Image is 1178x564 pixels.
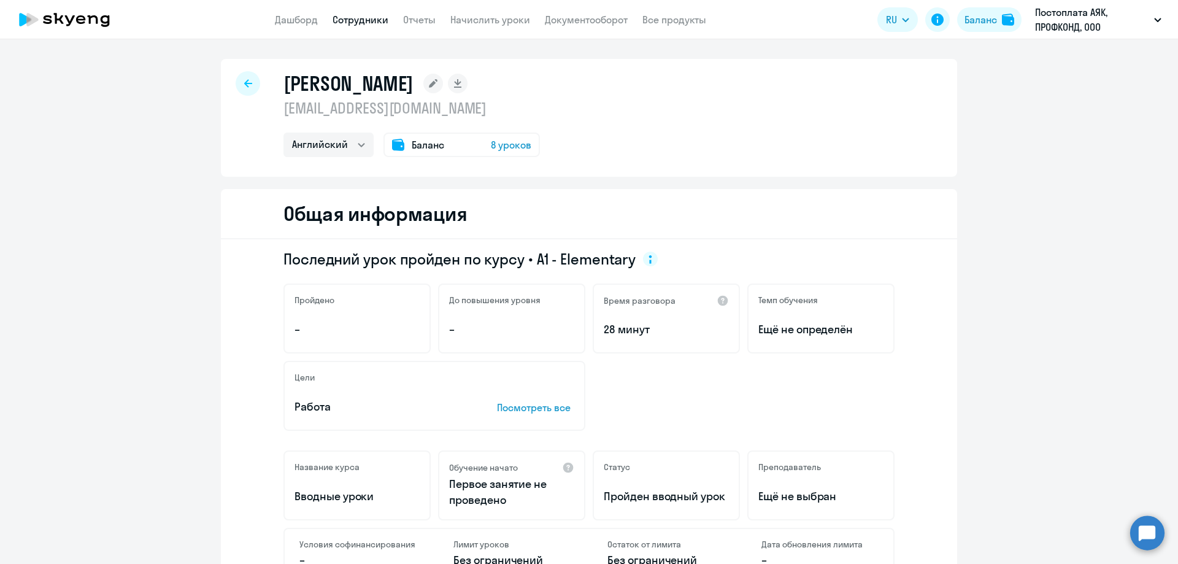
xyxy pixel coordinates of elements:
[758,462,821,473] h5: Преподаватель
[294,322,420,338] p: –
[604,322,729,338] p: 28 минут
[964,12,997,27] div: Баланс
[877,7,918,32] button: RU
[294,399,459,415] p: Работа
[333,14,388,26] a: Сотрудники
[491,137,531,152] span: 8 уроков
[275,14,318,26] a: Дашборд
[283,98,540,118] p: [EMAIL_ADDRESS][DOMAIN_NAME]
[545,14,628,26] a: Документооборот
[294,372,315,383] h5: Цели
[453,539,571,550] h4: Лимит уроков
[761,539,879,550] h4: Дата обновления лимита
[886,12,897,27] span: RU
[299,539,417,550] h4: Условия софинансирования
[1029,5,1168,34] button: Постоплата АЯК, ПРОФКОНД, ООО
[283,201,467,226] h2: Общая информация
[449,476,574,508] p: Первое занятие не проведено
[294,489,420,504] p: Вводные уроки
[957,7,1022,32] button: Балансbalance
[604,489,729,504] p: Пройден вводный урок
[758,295,818,306] h5: Темп обучения
[1035,5,1149,34] p: Постоплата АЯК, ПРОФКОНД, ООО
[758,489,883,504] p: Ещё не выбран
[294,295,334,306] h5: Пройдено
[607,539,725,550] h4: Остаток от лимита
[497,400,574,415] p: Посмотреть все
[449,295,541,306] h5: До повышения уровня
[758,322,883,338] span: Ещё не определён
[450,14,530,26] a: Начислить уроки
[604,462,630,473] h5: Статус
[449,322,574,338] p: –
[403,14,436,26] a: Отчеты
[449,462,518,473] h5: Обучение начато
[283,71,414,96] h1: [PERSON_NAME]
[412,137,444,152] span: Баланс
[642,14,706,26] a: Все продукты
[1002,14,1014,26] img: balance
[294,462,360,473] h5: Название курса
[604,295,676,306] h5: Время разговора
[283,249,636,269] span: Последний урок пройден по курсу • A1 - Elementary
